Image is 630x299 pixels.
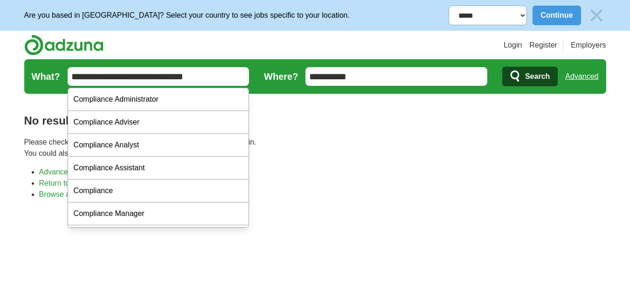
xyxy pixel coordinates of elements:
h1: No results found [24,112,606,129]
a: Advanced search [39,168,97,176]
a: Login [504,40,522,51]
div: Customs Compliance [68,225,249,248]
label: Where? [264,70,298,83]
div: Compliance Analyst [68,134,249,157]
p: Please check your spelling or enter another search term and try again. You could also try one of ... [24,137,606,159]
div: Compliance Administrator [68,88,249,111]
a: Register [529,40,557,51]
div: Compliance Manager [68,202,249,225]
button: Search [502,67,558,86]
button: Continue [533,6,581,25]
a: Advanced [565,67,598,86]
p: Are you based in [GEOGRAPHIC_DATA]? Select your country to see jobs specific to your location. [24,10,350,21]
img: icon_close_no_bg.svg [587,6,606,25]
a: Employers [571,40,606,51]
div: Compliance [68,180,249,202]
label: What? [32,70,60,83]
a: Browse all live results across the [GEOGRAPHIC_DATA] [39,190,227,198]
div: Compliance Adviser [68,111,249,134]
a: Return to the home page and start again [39,179,173,187]
img: Adzuna logo [24,35,104,56]
div: Compliance Assistant [68,157,249,180]
span: Search [525,67,550,86]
